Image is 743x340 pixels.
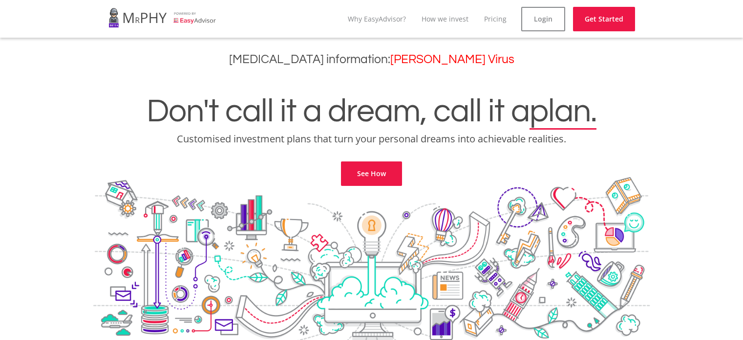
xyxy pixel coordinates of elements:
[348,14,406,23] a: Why EasyAdvisor?
[573,7,635,31] a: Get Started
[341,161,402,186] a: See How
[7,52,736,67] h3: [MEDICAL_DATA] information:
[7,95,736,128] h1: Don't call it a dream, call it a
[484,14,507,23] a: Pricing
[521,7,565,31] a: Login
[390,53,514,66] a: [PERSON_NAME] Virus
[422,14,468,23] a: How we invest
[530,95,596,128] span: plan.
[7,132,736,146] p: Customised investment plans that turn your personal dreams into achievable realities.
